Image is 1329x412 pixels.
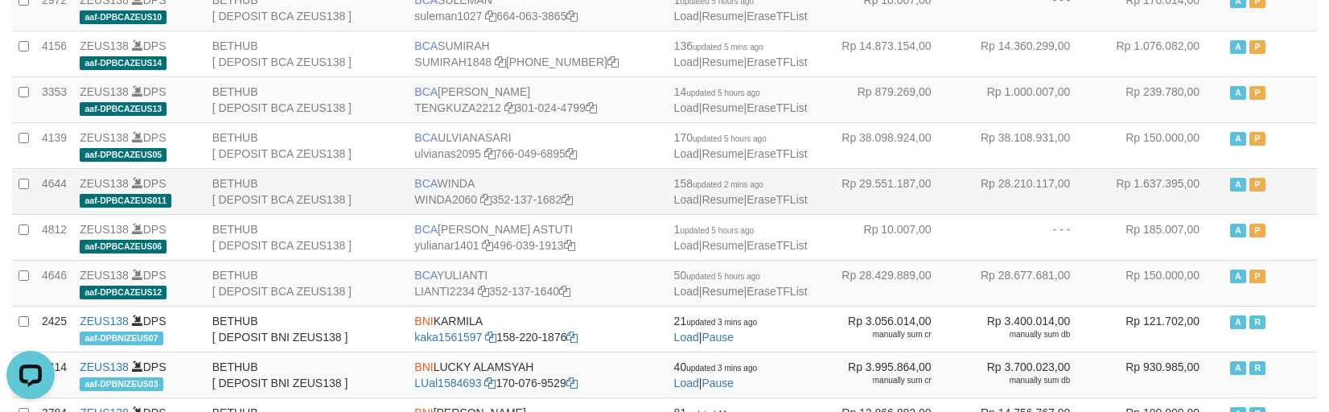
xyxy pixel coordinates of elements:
a: EraseTFList [747,285,807,298]
td: 2425 [35,306,73,352]
span: | | [674,269,808,298]
a: EraseTFList [747,10,807,23]
span: | [674,360,757,389]
span: BCA [414,223,438,236]
a: Copy 6640633865 to clipboard [566,10,578,23]
a: Resume [702,239,743,252]
span: aaf-DPBCAZEUS14 [80,56,167,70]
td: KARMILA 158-220-1876 [408,306,667,352]
a: Load [674,101,699,114]
td: Rp 1.000.007,00 [956,76,1095,122]
td: Rp 3.056.014,00 [817,306,956,352]
a: ZEUS138 [80,223,129,236]
span: Active [1230,224,1246,237]
a: Copy WINDA2060 to clipboard [480,193,492,206]
span: aaf-DPBNIZEUS03 [80,377,163,391]
span: updated 3 mins ago [686,364,757,373]
span: Paused [1249,86,1265,100]
span: aaf-DPBNIZEUS07 [80,332,163,345]
a: Load [674,193,699,206]
span: | | [674,39,808,68]
a: Copy 3521371682 to clipboard [562,193,573,206]
a: Resume [702,56,743,68]
a: ZEUS138 [80,85,129,98]
a: Resume [702,193,743,206]
td: 4156 [35,31,73,76]
a: ulvianas2095 [414,147,481,160]
span: 40 [674,360,757,373]
a: yulianar1401 [414,239,479,252]
span: updated 5 hours ago [686,272,760,281]
td: Rp 3.400.014,00 [956,306,1095,352]
td: DPS [73,214,206,260]
td: Rp 29.551.187,00 [817,168,956,214]
a: LIANTI2234 [414,285,475,298]
a: ZEUS138 [80,131,129,144]
span: BCA [414,39,438,52]
a: Load [674,285,699,298]
span: BCA [414,85,438,98]
span: aaf-DPBCAZEUS011 [80,194,171,208]
td: 4812 [35,214,73,260]
div: manually sum cr [823,329,932,340]
a: Copy LIANTI2234 to clipboard [478,285,489,298]
td: Rp 185.007,00 [1094,214,1224,260]
span: aaf-DPBCAZEUS13 [80,102,167,116]
span: Paused [1249,40,1265,54]
a: TENGKUZA2212 [414,101,500,114]
span: BNI [414,360,433,373]
td: BETHUB [ DEPOSIT BCA ZEUS138 ] [206,31,409,76]
td: 4644 [35,168,73,214]
a: Copy 1582201876 to clipboard [566,331,578,344]
a: Pause [702,377,734,389]
td: DPS [73,168,206,214]
a: Copy ulvianas2095 to clipboard [484,147,496,160]
span: 136 [674,39,763,52]
a: Copy 8692458906 to clipboard [607,56,619,68]
a: ZEUS138 [80,360,129,373]
td: BETHUB [ DEPOSIT BNI ZEUS138 ] [206,352,409,398]
td: DPS [73,260,206,306]
td: SUMIRAH [PHONE_NUMBER] [408,31,667,76]
span: | [674,315,757,344]
button: Open LiveChat chat widget [6,6,55,55]
span: Active [1230,132,1246,146]
span: | | [674,85,808,114]
a: Load [674,377,699,389]
a: Load [674,10,699,23]
span: updated 5 hours ago [680,226,754,235]
td: YULIANTI 352-137-1640 [408,260,667,306]
td: 3353 [35,76,73,122]
span: 158 [674,177,763,190]
a: Copy 7660496895 to clipboard [566,147,577,160]
span: Active [1230,270,1246,283]
span: 1 [674,223,755,236]
a: Load [674,147,699,160]
a: Copy 1700769529 to clipboard [566,377,578,389]
span: Active [1230,315,1246,329]
span: 21 [674,315,757,328]
a: Copy 3521371640 to clipboard [559,285,570,298]
span: aaf-DPBCAZEUS05 [80,148,167,162]
a: Load [674,331,699,344]
td: Rp 1.076.082,00 [1094,31,1224,76]
div: manually sum db [962,329,1071,340]
td: BETHUB [ DEPOSIT BCA ZEUS138 ] [206,76,409,122]
span: Active [1230,40,1246,54]
span: 14 [674,85,760,98]
td: Rp 150.000,00 [1094,122,1224,168]
a: suleman1027 [414,10,482,23]
a: EraseTFList [747,56,807,68]
td: Rp 14.360.299,00 [956,31,1095,76]
span: Active [1230,86,1246,100]
a: kaka1561597 [414,331,482,344]
a: ZEUS138 [80,315,129,328]
span: aaf-DPBCAZEUS06 [80,240,167,253]
td: Rp 14.873.154,00 [817,31,956,76]
td: 4646 [35,260,73,306]
a: Resume [702,101,743,114]
td: DPS [73,31,206,76]
td: DPS [73,352,206,398]
span: Paused [1249,132,1265,146]
td: BETHUB [ DEPOSIT BCA ZEUS138 ] [206,168,409,214]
